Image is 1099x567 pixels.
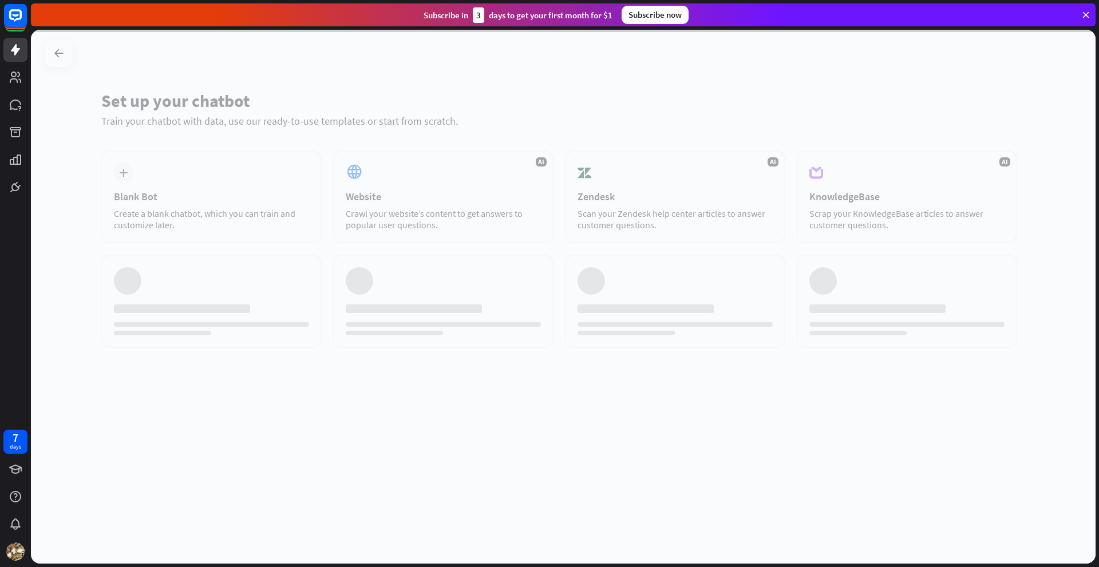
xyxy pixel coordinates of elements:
[10,443,21,451] div: days
[13,433,18,443] div: 7
[3,430,27,454] a: 7 days
[473,7,484,23] div: 3
[622,6,689,24] div: Subscribe now
[424,7,612,23] div: Subscribe in days to get your first month for $1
